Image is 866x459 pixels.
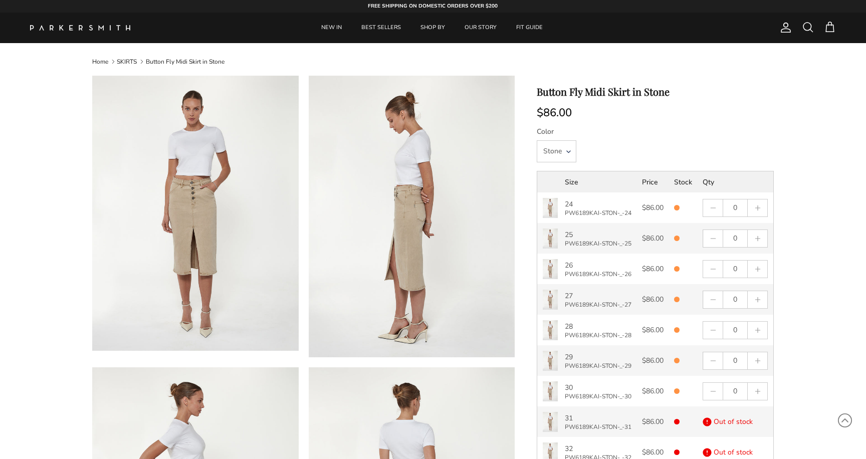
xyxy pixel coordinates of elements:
a: Button Fly Midi Skirt in Stone [146,58,225,66]
a: SKIRTS [117,58,137,66]
div: Primary [149,13,715,43]
strong: FREE SHIPPING ON DOMESTIC ORDERS OVER $200 [368,3,498,10]
a: SHOP BY [411,13,454,43]
a: NEW IN [312,13,351,43]
a: Home [92,58,108,66]
a: BEST SELLERS [352,13,410,43]
img: Parker Smith [30,25,130,31]
h1: Button Fly Midi Skirt in Stone [537,86,774,98]
a: FIT GUIDE [507,13,552,43]
svg: Scroll to Top [837,413,852,428]
a: Account [776,22,792,34]
a: OUR STORY [456,13,506,43]
nav: Breadcrumbs [92,57,774,66]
